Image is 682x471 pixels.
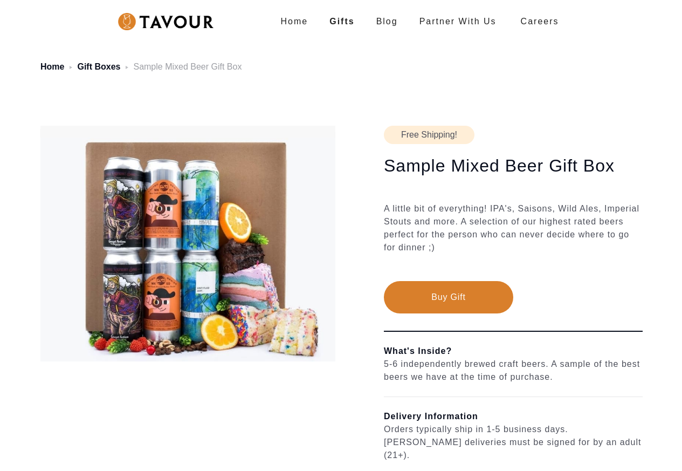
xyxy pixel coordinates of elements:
a: Home [270,11,319,32]
h6: Delivery Information [384,410,643,423]
a: partner with us [409,11,507,32]
div: Orders typically ship in 1-5 business days. [PERSON_NAME] deliveries must be signed for by an adu... [384,423,643,462]
strong: Home [281,17,308,26]
div: Free Shipping! [384,126,474,144]
h1: Sample Mixed Beer Gift Box [384,155,643,176]
a: Careers [507,6,567,37]
a: Gift Boxes [77,62,120,71]
div: Sample Mixed Beer Gift Box [133,60,242,73]
strong: Careers [521,11,559,32]
a: Home [40,62,64,71]
a: Gifts [319,11,365,32]
div: 5-6 independently brewed craft beers. A sample of the best beers we have at the time of purchase. [384,358,643,384]
div: A little bit of everything! IPA's, Saisons, Wild Ales, Imperial Stouts and more. A selection of o... [384,202,643,281]
a: Blog [366,11,409,32]
button: Buy Gift [384,281,513,313]
h6: What's Inside? [384,345,643,358]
